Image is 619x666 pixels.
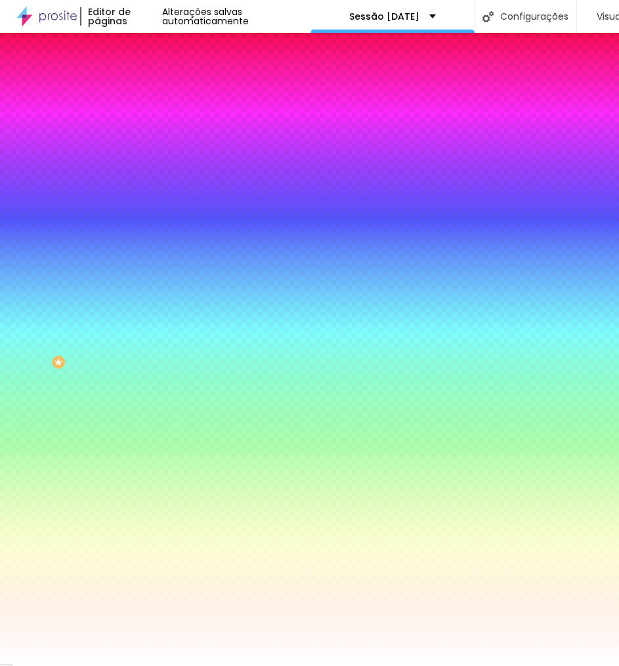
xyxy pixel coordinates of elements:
img: Icone [482,11,494,22]
p: Sessão [DATE] [349,12,419,21]
div: Alterações salvas automaticamente [162,7,310,26]
div: Editor de páginas [80,7,162,26]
